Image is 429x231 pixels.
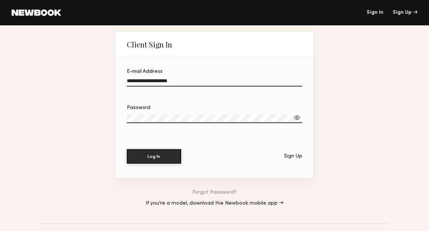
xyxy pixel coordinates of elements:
div: Sign Up [284,154,302,159]
input: E-mail Address [127,78,302,87]
a: Sign In [367,10,383,15]
div: Password [127,105,302,110]
a: If you’re a model, download the Newbook mobile app → [146,201,283,206]
div: Client Sign In [127,40,172,49]
a: Forgot Password? [192,190,237,195]
div: Sign Up [393,10,417,15]
button: Log In [127,149,181,164]
input: Password [127,114,302,123]
div: E-mail Address [127,69,302,74]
